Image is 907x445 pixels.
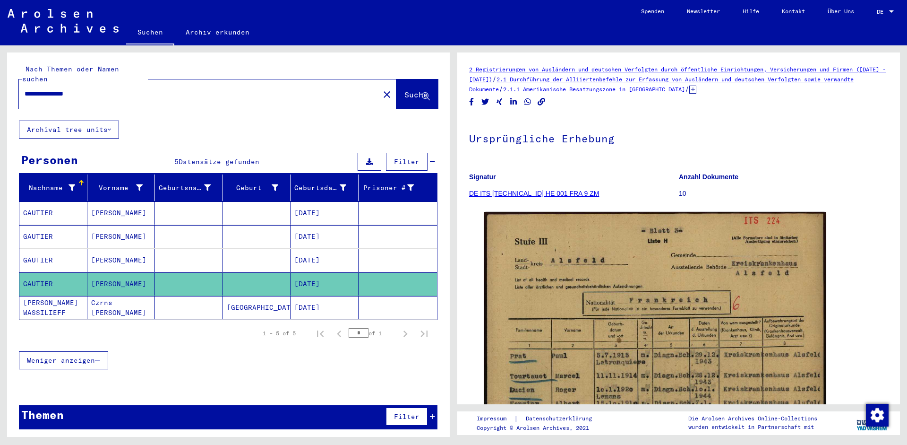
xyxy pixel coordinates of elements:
div: Nachname [23,183,75,193]
div: Personen [21,151,78,168]
a: Archiv erkunden [174,21,261,44]
div: Geburt‏ [227,180,291,195]
span: Datensätze gefunden [179,157,259,166]
button: Copy link [537,96,547,108]
span: / [685,85,689,93]
mat-cell: GAUTIER [19,201,87,225]
mat-header-cell: Geburtsname [155,175,223,201]
span: 5 [174,157,179,166]
mat-header-cell: Nachname [19,175,87,201]
mat-cell: [GEOGRAPHIC_DATA] [223,296,291,319]
mat-cell: GAUTIER [19,272,87,296]
span: / [499,85,503,93]
mat-label: Nach Themen oder Namen suchen [22,65,119,83]
mat-cell: [DATE] [291,249,359,272]
mat-cell: [PERSON_NAME] [87,201,155,225]
p: 10 [679,189,888,199]
p: Copyright © Arolsen Archives, 2021 [477,424,603,432]
div: Zustimmung ändern [865,403,888,426]
span: / [492,75,496,83]
p: wurden entwickelt in Partnerschaft mit [688,423,817,431]
div: Geburtsdatum [294,180,358,195]
button: Share on WhatsApp [523,96,533,108]
mat-cell: Czrns [PERSON_NAME] [87,296,155,319]
div: Prisoner # [362,183,414,193]
button: First page [311,324,330,343]
img: Arolsen_neg.svg [8,9,119,33]
div: Vorname [91,180,155,195]
mat-cell: [DATE] [291,296,359,319]
mat-cell: [DATE] [291,201,359,225]
button: Last page [415,324,434,343]
a: Datenschutzerklärung [518,414,603,424]
mat-header-cell: Prisoner # [359,175,437,201]
img: Zustimmung ändern [866,404,889,427]
div: Geburt‏ [227,183,279,193]
div: Geburtsdatum [294,183,346,193]
mat-cell: [PERSON_NAME] WASSILIEFF [19,296,87,319]
a: Suchen [126,21,174,45]
b: Signatur [469,173,496,181]
b: Anzahl Dokumente [679,173,738,181]
div: Geburtsname [159,180,222,195]
img: yv_logo.png [855,411,890,435]
h1: Ursprüngliche Erhebung [469,117,888,158]
div: Nachname [23,180,87,195]
p: Die Arolsen Archives Online-Collections [688,414,817,423]
div: Geburtsname [159,183,211,193]
button: Filter [386,153,428,171]
mat-cell: [PERSON_NAME] [87,225,155,248]
button: Previous page [330,324,349,343]
button: Weniger anzeigen [19,351,108,369]
div: Vorname [91,183,143,193]
button: Share on Xing [495,96,505,108]
span: Filter [394,412,419,421]
mat-cell: [DATE] [291,272,359,296]
button: Suche [396,79,438,109]
mat-cell: GAUTIER [19,249,87,272]
mat-cell: [DATE] [291,225,359,248]
div: 1 – 5 of 5 [263,329,296,338]
mat-cell: [PERSON_NAME] [87,249,155,272]
button: Filter [386,408,428,426]
a: 2 Registrierungen von Ausländern und deutschen Verfolgten durch öffentliche Einrichtungen, Versic... [469,66,886,83]
div: Prisoner # [362,180,426,195]
mat-header-cell: Geburt‏ [223,175,291,201]
mat-header-cell: Vorname [87,175,155,201]
button: Clear [377,85,396,104]
a: DE ITS [TECHNICAL_ID] HE 001 FRA 9 ZM [469,190,599,197]
mat-cell: [PERSON_NAME] [87,272,155,296]
mat-header-cell: Geburtsdatum [291,175,359,201]
a: 2.1 Durchführung der Alliiertenbefehle zur Erfassung von Ausländern und deutschen Verfolgten sowi... [469,76,854,93]
div: Themen [21,406,64,423]
button: Archival tree units [19,121,119,139]
div: | [477,414,603,424]
span: Weniger anzeigen [27,356,95,365]
a: Impressum [477,414,514,424]
mat-icon: close [381,89,393,100]
a: 2.1.1 Amerikanische Besatzungszone in [GEOGRAPHIC_DATA] [503,86,685,93]
span: DE [877,9,887,15]
span: Suche [404,90,428,99]
button: Next page [396,324,415,343]
div: of 1 [349,329,396,338]
button: Share on Facebook [467,96,477,108]
span: Filter [394,157,419,166]
button: Share on Twitter [480,96,490,108]
mat-cell: GAUTIER [19,225,87,248]
button: Share on LinkedIn [509,96,519,108]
